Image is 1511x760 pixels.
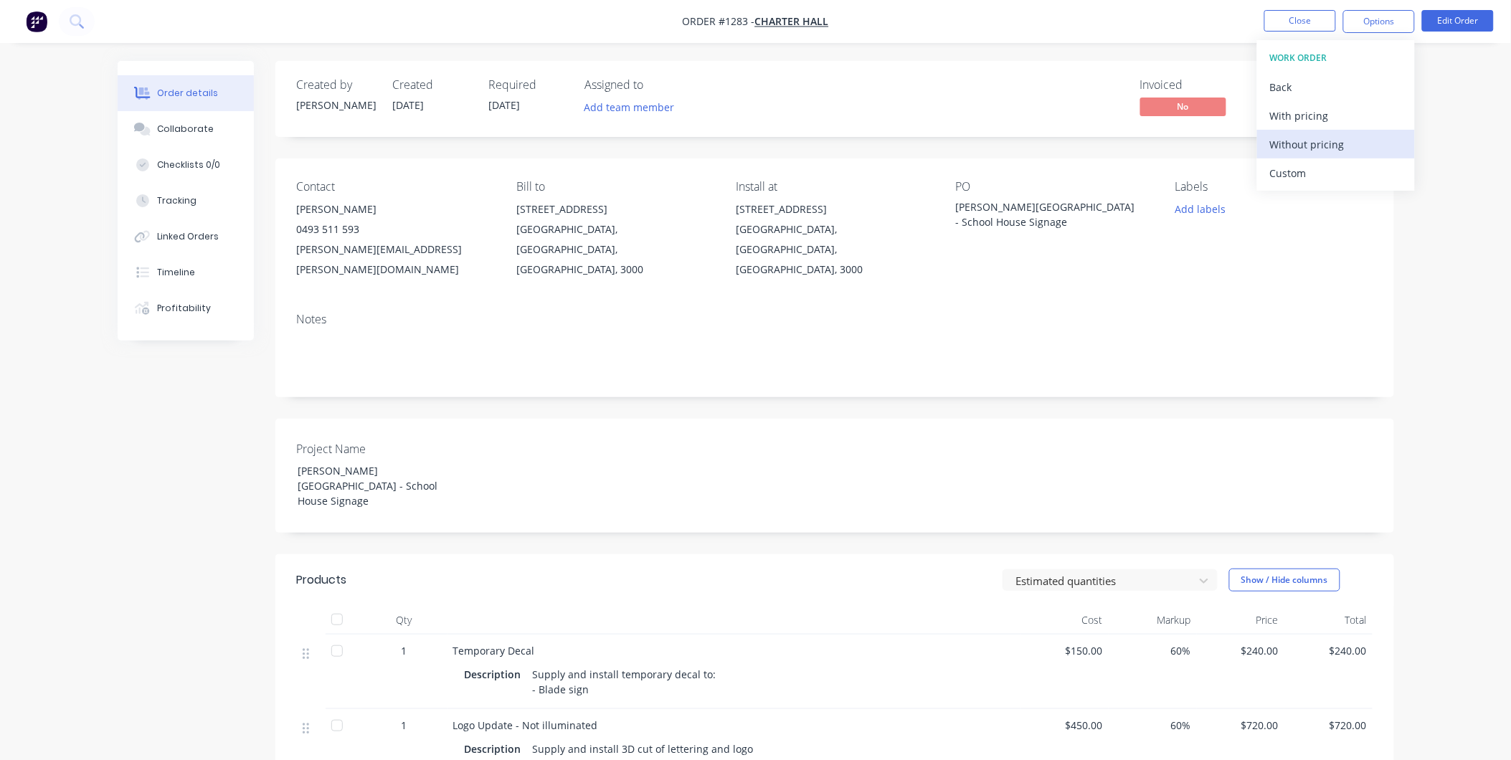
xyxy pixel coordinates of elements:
div: With pricing [1270,105,1402,126]
div: [PERSON_NAME] [297,98,376,113]
div: 0493 511 593 [297,219,493,239]
button: Profitability [118,290,254,326]
button: Tracking [118,183,254,219]
button: Options [1343,10,1415,33]
button: Edit Order [1422,10,1494,32]
span: No [1140,98,1226,115]
div: Bill to [516,180,713,194]
div: Labels [1175,180,1372,194]
span: [DATE] [393,98,425,112]
div: Notes [297,313,1373,326]
div: Invoiced [1140,78,1248,92]
span: 60% [1114,718,1191,733]
div: Description [465,738,527,759]
div: Checklists 0/0 [157,158,220,171]
div: [STREET_ADDRESS][GEOGRAPHIC_DATA], [GEOGRAPHIC_DATA], [GEOGRAPHIC_DATA], 3000 [516,199,713,280]
span: $240.00 [1290,643,1367,658]
span: Logo Update - Not illuminated [453,718,598,732]
div: Markup [1109,606,1197,635]
button: Checklists 0/0 [118,147,254,183]
button: Show / Hide columns [1229,569,1340,592]
button: Order details [118,75,254,111]
span: $450.00 [1027,718,1104,733]
div: [GEOGRAPHIC_DATA], [GEOGRAPHIC_DATA], [GEOGRAPHIC_DATA], 3000 [736,219,932,280]
div: Timeline [157,266,195,279]
span: $720.00 [1203,718,1279,733]
div: [STREET_ADDRESS] [516,199,713,219]
div: Without pricing [1270,134,1402,155]
label: Project Name [297,440,476,457]
button: Close [1264,10,1336,32]
div: Tracking [157,194,196,207]
span: 1 [402,718,407,733]
div: Custom [1270,163,1402,184]
div: Contact [297,180,493,194]
div: Created [393,78,472,92]
a: Charter Hall [755,15,829,29]
div: Profitability [157,302,211,315]
div: Order details [157,87,218,100]
button: Timeline [118,255,254,290]
div: [STREET_ADDRESS][GEOGRAPHIC_DATA], [GEOGRAPHIC_DATA], [GEOGRAPHIC_DATA], 3000 [736,199,932,280]
div: Back [1270,77,1402,98]
div: [PERSON_NAME] [297,199,493,219]
div: Qty [361,606,447,635]
span: [DATE] [489,98,521,112]
div: [PERSON_NAME]0493 511 593[PERSON_NAME][EMAIL_ADDRESS][PERSON_NAME][DOMAIN_NAME] [297,199,493,280]
span: 60% [1114,643,1191,658]
button: Linked Orders [118,219,254,255]
div: [GEOGRAPHIC_DATA], [GEOGRAPHIC_DATA], [GEOGRAPHIC_DATA], 3000 [516,219,713,280]
div: WORK ORDER [1270,49,1402,67]
div: [STREET_ADDRESS] [736,199,932,219]
div: Collaborate [157,123,214,136]
span: Order #1283 - [683,15,755,29]
div: PO [956,180,1152,194]
button: Add team member [585,98,683,117]
span: $150.00 [1027,643,1104,658]
button: Add team member [577,98,682,117]
div: Install at [736,180,932,194]
div: [PERSON_NAME][EMAIL_ADDRESS][PERSON_NAME][DOMAIN_NAME] [297,239,493,280]
div: Required [489,78,568,92]
span: 1 [402,643,407,658]
div: [PERSON_NAME][GEOGRAPHIC_DATA] - School House Signage [286,460,465,511]
div: Products [297,571,347,589]
span: $240.00 [1203,643,1279,658]
div: [PERSON_NAME][GEOGRAPHIC_DATA] - School House Signage [956,199,1135,229]
button: Collaborate [118,111,254,147]
div: Supply and install temporary decal to: - Blade sign [527,664,722,700]
span: $720.00 [1290,718,1367,733]
div: Cost [1021,606,1109,635]
div: Price [1197,606,1285,635]
div: Created by [297,78,376,92]
div: Assigned to [585,78,729,92]
div: Total [1284,606,1373,635]
div: Linked Orders [157,230,219,243]
img: Factory [26,11,47,32]
div: Description [465,664,527,685]
span: Temporary Decal [453,644,535,657]
button: Add labels [1167,199,1233,219]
